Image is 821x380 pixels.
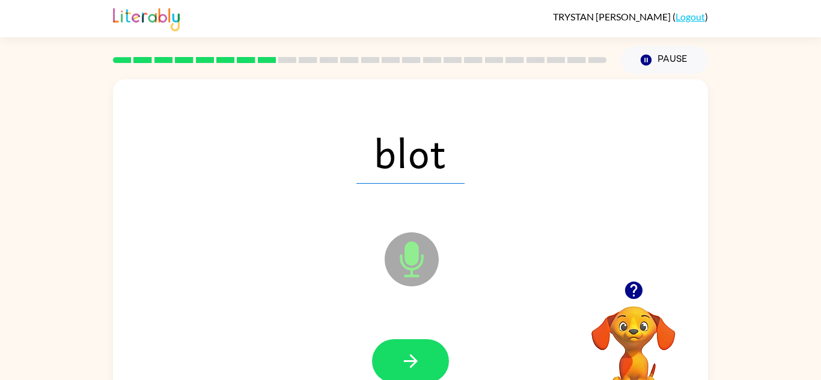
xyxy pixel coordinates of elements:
[621,46,708,74] button: Pause
[553,11,673,22] span: TRYSTAN [PERSON_NAME]
[356,121,465,184] span: blot
[113,5,180,31] img: Literably
[553,11,708,22] div: ( )
[676,11,705,22] a: Logout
